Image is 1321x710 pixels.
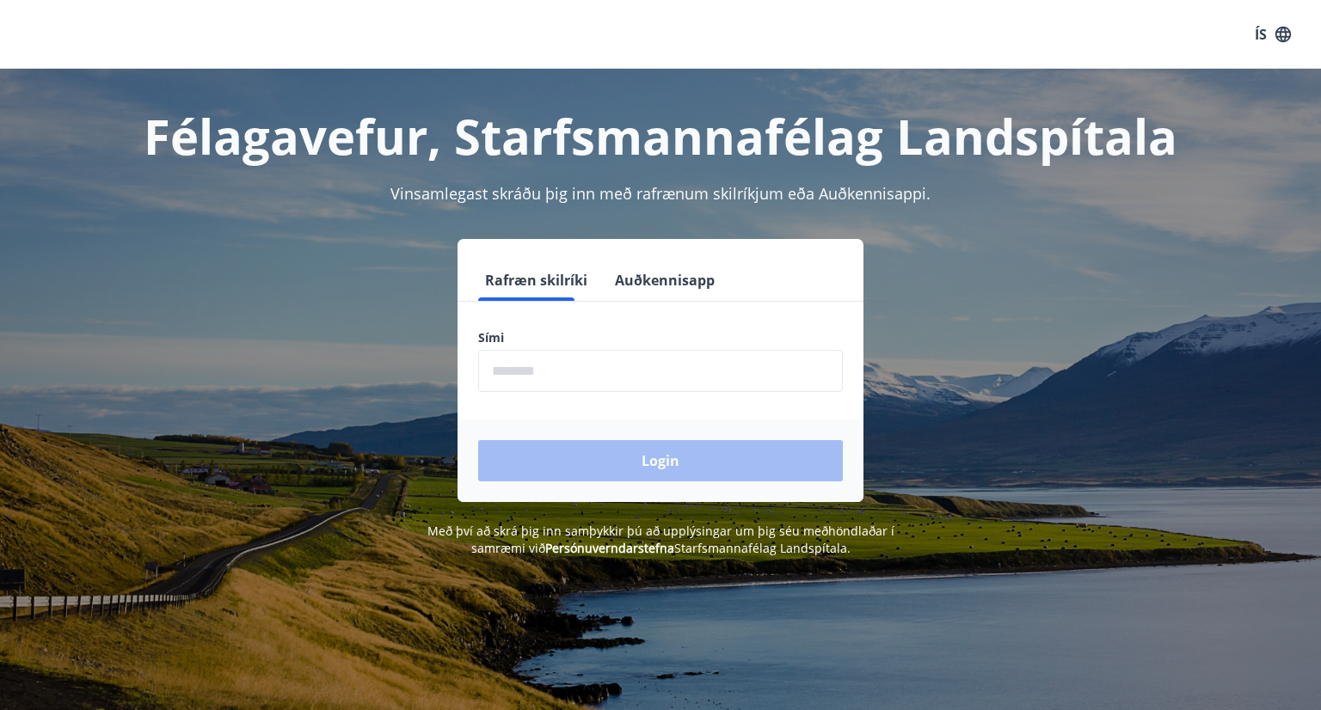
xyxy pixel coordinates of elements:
[62,103,1259,168] h1: Félagavefur, Starfsmannafélag Landspítala
[478,329,843,346] label: Sími
[390,183,931,204] span: Vinsamlegast skráðu þig inn með rafrænum skilríkjum eða Auðkennisappi.
[478,260,594,301] button: Rafræn skilríki
[1245,19,1300,50] button: ÍS
[608,260,722,301] button: Auðkennisapp
[427,523,894,556] span: Með því að skrá þig inn samþykkir þú að upplýsingar um þig séu meðhöndlaðar í samræmi við Starfsm...
[545,540,674,556] a: Persónuverndarstefna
